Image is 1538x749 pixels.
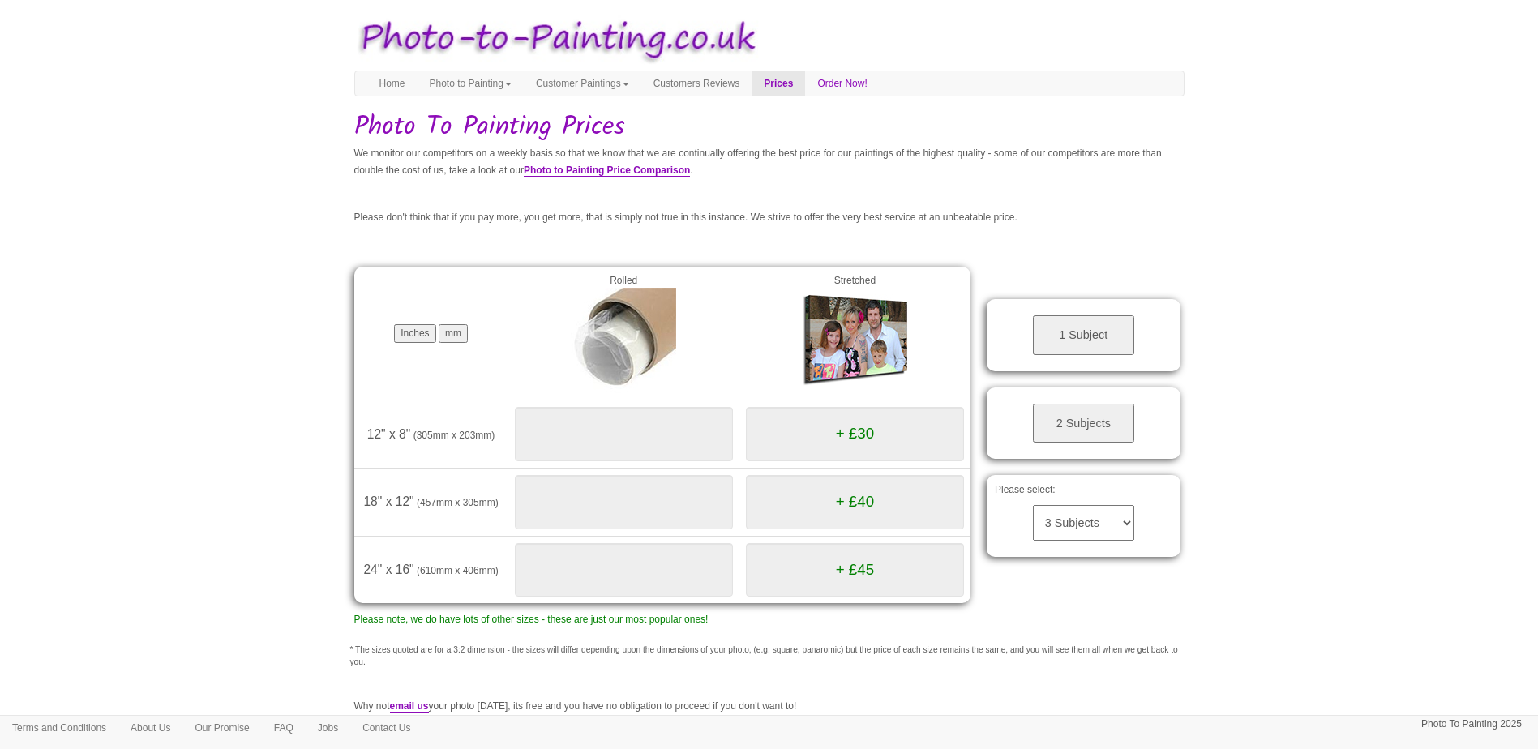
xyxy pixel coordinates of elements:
[367,71,418,96] a: Home
[836,493,874,510] span: + £40
[524,71,641,96] a: Customer Paintings
[354,611,971,628] p: Please note, we do have lots of other sizes - these are just our most popular ones!
[836,561,874,578] span: + £45
[805,71,879,96] a: Order Now!
[350,644,1189,668] p: * The sizes quoted are for a 3:2 dimension - the sizes will differ depending upon the dimensions ...
[182,716,261,740] a: Our Promise
[413,430,495,441] span: (305mm x 203mm)
[306,716,350,740] a: Jobs
[1421,716,1522,733] p: Photo To Painting 2025
[363,563,413,576] span: 24" x 16"
[350,716,422,740] a: Contact Us
[987,475,1180,557] div: Please select:
[363,494,413,508] span: 18" x 12"
[394,324,435,343] button: Inches
[439,324,468,343] button: mm
[418,71,524,96] a: Photo to Painting
[1033,315,1134,355] button: 1 Subject
[346,8,761,71] img: Photo to Painting
[752,71,805,96] a: Prices
[118,716,182,740] a: About Us
[354,209,1185,226] p: Please don't think that if you pay more, you get more, that is simply not true in this instance. ...
[802,288,907,393] img: Gallery Wrap
[367,427,411,441] span: 12" x 8"
[524,165,690,177] a: Photo to Painting Price Comparison
[641,71,752,96] a: Customers Reviews
[739,267,970,400] td: Stretched
[508,267,739,400] td: Rolled
[417,565,499,576] span: (610mm x 406mm)
[354,698,1185,715] p: Why not your photo [DATE], its free and you have no obligation to proceed if you don't want to!
[354,145,1185,179] p: We monitor our competitors on a weekly basis so that we know that we are continually offering the...
[1033,404,1134,443] button: 2 Subjects
[354,113,1185,141] h1: Photo To Painting Prices
[571,288,676,393] img: Rolled
[262,716,306,740] a: FAQ
[390,700,429,713] a: email us
[417,497,499,508] span: (457mm x 305mm)
[836,425,874,442] span: + £30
